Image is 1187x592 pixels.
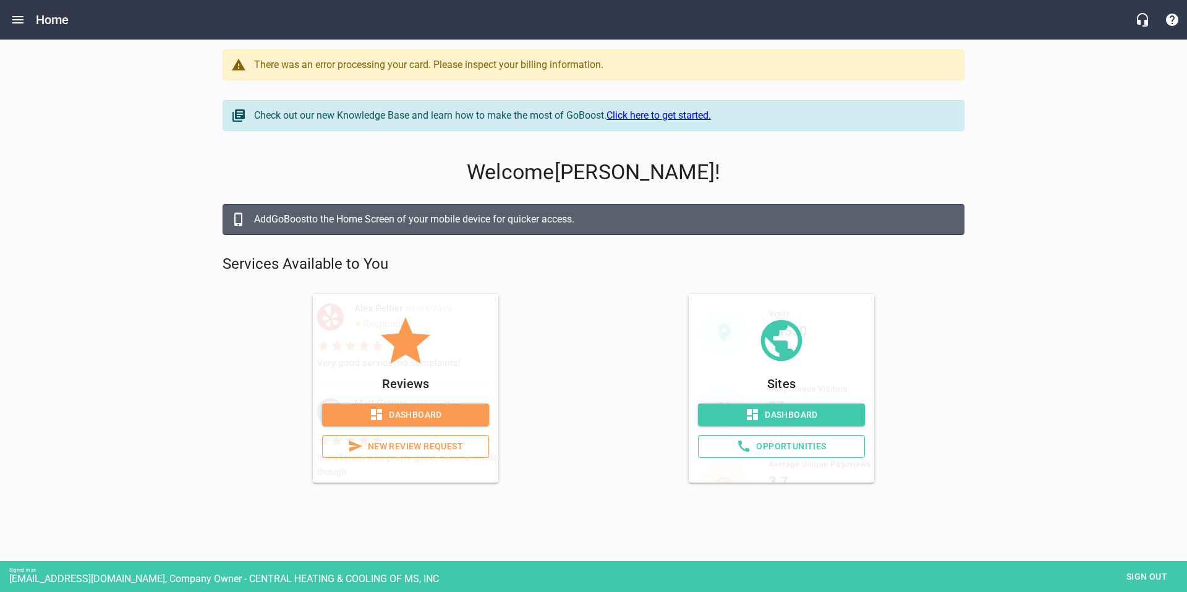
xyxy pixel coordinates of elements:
button: Open drawer [3,5,33,35]
a: AddGoBoostto the Home Screen of your mobile device for quicker access. [223,204,964,235]
button: Sign out [1116,565,1178,588]
span: Dashboard [708,407,855,423]
p: Welcome [PERSON_NAME] ! [223,160,964,185]
div: There was an error processing your card. Please inspect your billing information. [254,57,951,72]
span: Dashboard [332,407,479,423]
span: Opportunities [708,439,854,454]
a: New Review Request [322,435,489,458]
h6: Home [36,10,69,30]
div: Signed in as [9,567,1187,573]
a: Opportunities [698,435,865,458]
button: Support Portal [1157,5,1187,35]
button: Live Chat [1128,5,1157,35]
a: Click here to get started. [606,109,711,121]
div: Add GoBoost to the Home Screen of your mobile device for quicker access. [254,212,951,227]
p: Services Available to You [223,255,964,274]
p: Reviews [322,374,489,394]
span: New Review Request [333,439,479,454]
span: Sign out [1121,569,1173,585]
a: There was an error processing your card. Please inspect your billing information. [223,49,964,80]
div: [EMAIL_ADDRESS][DOMAIN_NAME], Company Owner - CENTRAL HEATING & COOLING OF MS, INC [9,573,1187,585]
p: Sites [698,374,865,394]
div: Check out our new Knowledge Base and learn how to make the most of GoBoost. [254,108,951,123]
a: Dashboard [322,404,489,426]
a: Dashboard [698,404,865,426]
